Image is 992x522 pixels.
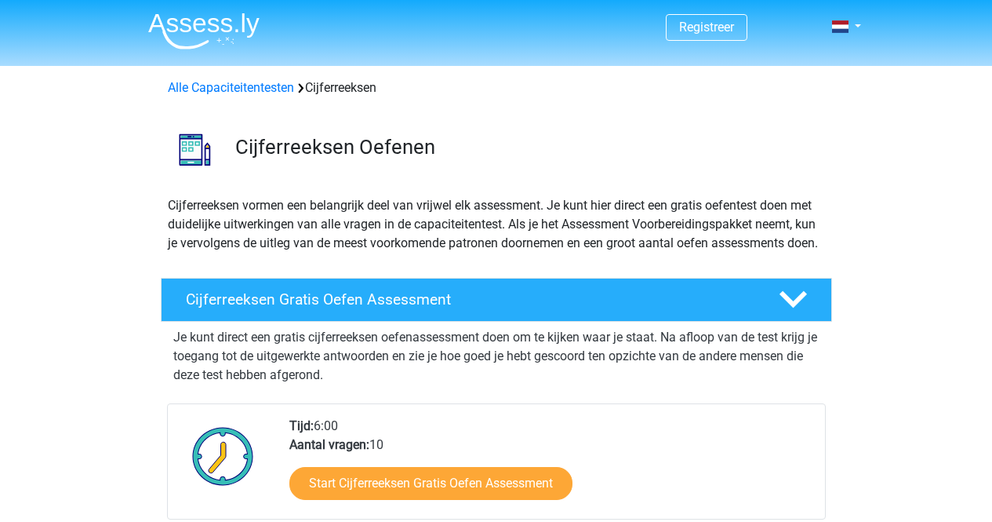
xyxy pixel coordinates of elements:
[168,80,294,95] a: Alle Capaciteitentesten
[162,78,831,97] div: Cijferreeksen
[235,135,819,159] h3: Cijferreeksen Oefenen
[289,437,369,452] b: Aantal vragen:
[289,418,314,433] b: Tijd:
[186,290,754,308] h4: Cijferreeksen Gratis Oefen Assessment
[173,328,819,385] p: Je kunt direct een gratis cijferreeksen oefenassessment doen om te kijken waar je staat. Na afloo...
[184,417,263,495] img: Klok
[162,116,228,183] img: cijferreeksen
[148,13,260,49] img: Assessly
[289,467,572,500] a: Start Cijferreeksen Gratis Oefen Assessment
[154,278,838,322] a: Cijferreeksen Gratis Oefen Assessment
[679,20,734,35] a: Registreer
[168,196,825,253] p: Cijferreeksen vormen een belangrijk deel van vrijwel elk assessment. Je kunt hier direct een grat...
[278,417,824,519] div: 6:00 10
